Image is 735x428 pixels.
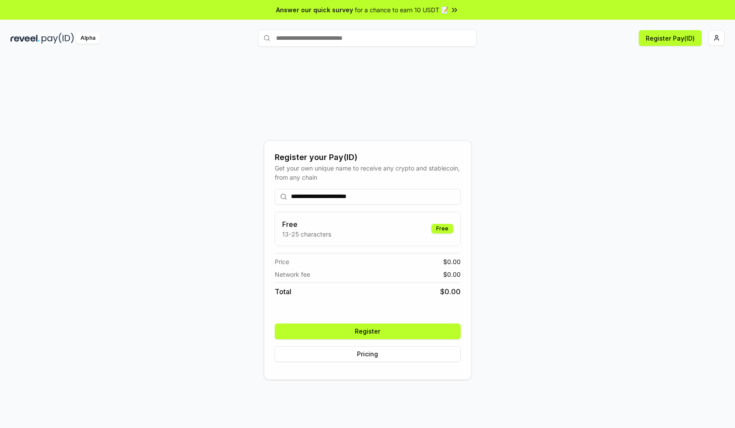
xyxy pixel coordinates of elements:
div: Free [431,224,453,233]
span: for a chance to earn 10 USDT 📝 [355,5,448,14]
span: Total [275,286,291,297]
button: Register [275,324,461,339]
button: Pricing [275,346,461,362]
span: Price [275,257,289,266]
button: Register Pay(ID) [639,30,702,46]
p: 13-25 characters [282,230,331,239]
span: $ 0.00 [443,270,461,279]
div: Register your Pay(ID) [275,151,461,164]
h3: Free [282,219,331,230]
img: pay_id [42,33,74,44]
div: Alpha [76,33,100,44]
span: $ 0.00 [443,257,461,266]
span: $ 0.00 [440,286,461,297]
span: Network fee [275,270,310,279]
div: Get your own unique name to receive any crypto and stablecoin, from any chain [275,164,461,182]
img: reveel_dark [10,33,40,44]
span: Answer our quick survey [276,5,353,14]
